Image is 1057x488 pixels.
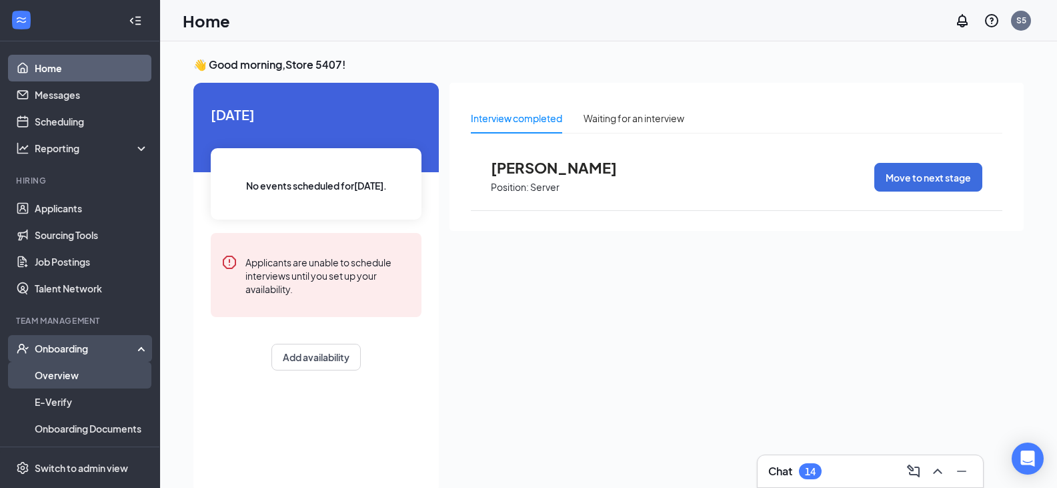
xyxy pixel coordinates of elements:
[16,175,146,186] div: Hiring
[954,463,970,479] svg: Minimize
[245,254,411,296] div: Applicants are unable to schedule interviews until you set up your availability.
[930,463,946,479] svg: ChevronUp
[221,254,237,270] svg: Error
[906,463,922,479] svg: ComposeMessage
[471,111,562,126] div: Interview completed
[35,362,149,389] a: Overview
[530,181,560,194] p: Server
[35,142,149,155] div: Reporting
[16,142,29,155] svg: Analysis
[584,111,684,126] div: Waiting for an interview
[984,13,1000,29] svg: QuestionInfo
[874,163,982,192] button: Move to next stage
[1012,443,1044,475] div: Open Intercom Messenger
[193,57,1024,72] h3: 👋 Good morning, Store 5407 !
[35,415,149,442] a: Onboarding Documents
[951,461,972,482] button: Minimize
[15,13,28,27] svg: WorkstreamLogo
[491,159,638,176] span: [PERSON_NAME]
[35,442,149,469] a: Activity log
[16,342,29,355] svg: UserCheck
[35,55,149,81] a: Home
[491,181,529,194] p: Position:
[35,275,149,302] a: Talent Network
[16,461,29,475] svg: Settings
[35,248,149,275] a: Job Postings
[35,342,137,355] div: Onboarding
[246,178,387,193] span: No events scheduled for [DATE] .
[954,13,970,29] svg: Notifications
[211,104,421,125] span: [DATE]
[927,461,948,482] button: ChevronUp
[35,108,149,135] a: Scheduling
[35,461,128,475] div: Switch to admin view
[183,9,230,32] h1: Home
[271,344,361,371] button: Add availability
[35,195,149,222] a: Applicants
[35,222,149,248] a: Sourcing Tools
[35,81,149,108] a: Messages
[35,389,149,415] a: E-Verify
[768,464,792,479] h3: Chat
[805,466,816,477] div: 14
[129,14,142,27] svg: Collapse
[1016,15,1026,26] div: S5
[16,315,146,326] div: Team Management
[903,461,924,482] button: ComposeMessage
